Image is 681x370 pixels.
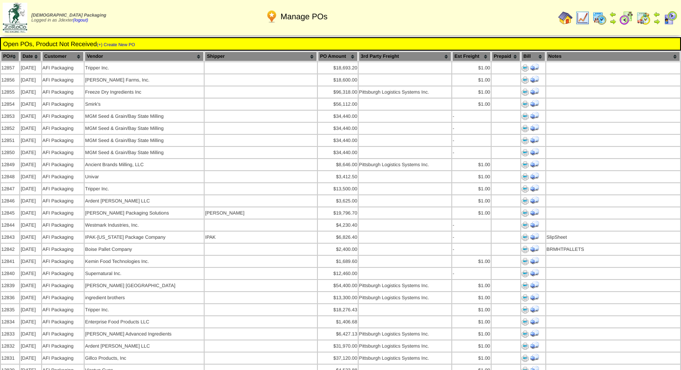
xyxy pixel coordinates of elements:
td: 12844 [1,219,19,231]
img: calendarcustomer.gif [663,11,677,25]
td: [PERSON_NAME] [GEOGRAPHIC_DATA] [85,280,204,291]
img: Print [522,210,529,217]
img: Print [522,113,529,120]
td: [DATE] [20,219,41,231]
div: $6,427.13 [318,331,357,337]
img: Print [522,306,529,314]
img: Print Receiving Document [530,63,539,72]
td: 12833 [1,328,19,340]
td: AFI Packaging [42,292,84,303]
td: 12834 [1,316,19,327]
div: $1.00 [453,295,490,301]
td: - [452,232,491,243]
td: 12843 [1,232,19,243]
div: $1.00 [453,90,490,95]
td: Open POs, Product Not Received [3,40,678,48]
img: Print Receiving Document [530,341,539,350]
div: $1.00 [453,162,490,168]
div: $37,120.00 [318,356,357,361]
td: Westmark Industries, Inc. [85,219,204,231]
td: - [452,147,491,158]
td: AFI Packaging [42,340,84,352]
img: Print Receiving Document [530,268,539,277]
td: AFI Packaging [42,171,84,182]
img: Print Receiving Document [530,159,539,168]
td: 12832 [1,340,19,352]
td: [DATE] [20,171,41,182]
div: $1.00 [453,307,490,313]
td: Ardent [PERSON_NAME] LLC [85,340,204,352]
img: Print [522,101,529,108]
td: - [452,111,491,122]
a: (logout) [73,18,88,23]
td: [DATE] [20,232,41,243]
td: 12831 [1,353,19,364]
td: AFI Packaging [42,316,84,327]
td: [PERSON_NAME] Packaging Solutions [85,207,204,219]
td: AFI Packaging [42,353,84,364]
div: $13,300.00 [318,295,357,301]
div: $4,230.40 [318,223,357,228]
td: Pittsburgh Logistics Systems Inc. [359,159,451,170]
img: Print Receiving Document [530,99,539,108]
img: home.gif [558,11,573,25]
td: Kemin Food Technologies Inc. [85,256,204,267]
td: [DATE] [20,268,41,279]
td: AFI Packaging [42,183,84,194]
div: $1.00 [453,102,490,107]
div: $54,400.00 [318,283,357,288]
img: Print Receiving Document [530,184,539,193]
div: $1.00 [453,319,490,325]
div: $1,689.60 [318,259,357,264]
td: MGM Seed & Grain/Bay State Milling [85,147,204,158]
td: [PERSON_NAME] Farms, Inc. [85,74,204,86]
td: [DATE] [20,74,41,86]
td: [DATE] [20,280,41,291]
td: Pittsburgh Logistics Systems Inc. [359,340,451,352]
td: Pittsburgh Logistics Systems Inc. [359,328,451,340]
div: $1.00 [453,344,490,349]
td: [DATE] [20,292,41,303]
th: 3rd Party Freight [359,52,451,61]
img: Print Receiving Document [530,123,539,132]
img: Print Receiving Document [530,75,539,84]
img: Print Receiving Document [530,353,539,362]
img: Print Receiving Document [530,244,539,253]
img: Print [522,222,529,229]
td: 12856 [1,74,19,86]
div: $31,970.00 [318,344,357,349]
td: [DATE] [20,328,41,340]
td: [DATE] [20,62,41,73]
img: calendarblend.gif [619,11,634,25]
td: Gillco Products, Inc [85,353,204,364]
img: Print [522,173,529,181]
td: AFI Packaging [42,147,84,158]
img: Print [522,343,529,350]
img: Print Receiving Document [530,196,539,205]
td: IPAK [205,232,317,243]
td: AFI Packaging [42,159,84,170]
td: AFI Packaging [42,111,84,122]
img: Print Receiving Document [530,172,539,181]
img: calendarprod.gif [592,11,607,25]
th: Prepaid [492,52,520,61]
img: arrowleft.gif [653,11,660,18]
img: Print Receiving Document [530,317,539,326]
td: ingredient brothers [85,292,204,303]
img: Print [522,355,529,362]
td: Supernatural Inc. [85,268,204,279]
td: [DATE] [20,256,41,267]
td: [DATE] [20,353,41,364]
div: $56,112.00 [318,102,357,107]
img: Print Receiving Document [530,232,539,241]
div: $1.00 [453,77,490,83]
div: $1.00 [453,186,490,192]
td: 12853 [1,111,19,122]
td: [DATE] [20,183,41,194]
td: - [452,219,491,231]
div: $96,318.00 [318,90,357,95]
span: Logged in as Jdexter [31,13,106,23]
img: Print Receiving Document [530,147,539,156]
td: Pittsburgh Logistics Systems Inc. [359,353,451,364]
td: [DATE] [20,123,41,134]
